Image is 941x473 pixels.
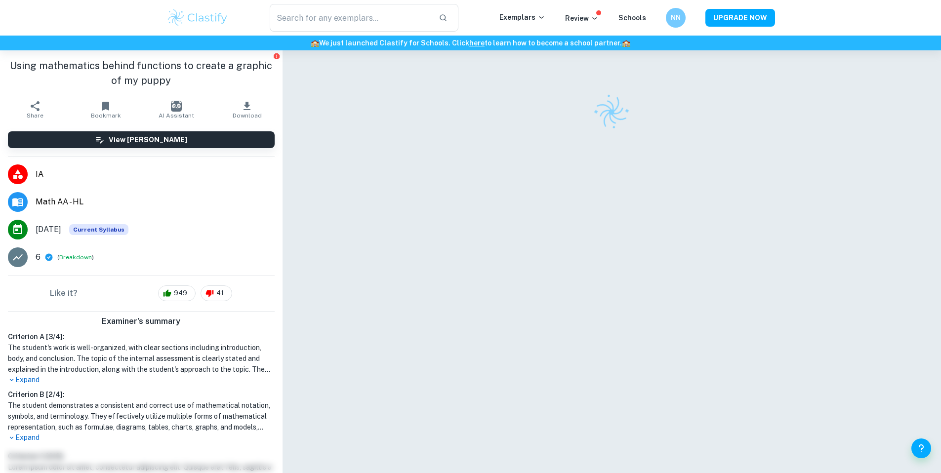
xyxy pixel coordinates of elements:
[171,101,182,112] img: AI Assistant
[273,52,281,60] button: Report issue
[8,389,275,400] h6: Criterion B [ 2 / 4 ]:
[270,4,431,32] input: Search for any exemplars...
[8,58,275,88] h1: Using mathematics behind functions to create a graphic of my puppy
[211,288,229,298] span: 41
[233,112,262,119] span: Download
[59,253,92,262] button: Breakdown
[587,88,636,136] img: Clastify logo
[91,112,121,119] span: Bookmark
[8,342,275,375] h1: The student's work is well-organized, with clear sections including introduction, body, and concl...
[705,9,775,27] button: UPGRADE NOW
[158,285,196,301] div: 949
[69,224,128,235] span: Current Syllabus
[4,315,279,327] h6: Examiner's summary
[69,224,128,235] div: This exemplar is based on the current syllabus. Feel free to refer to it for inspiration/ideas wh...
[8,433,275,443] p: Expand
[670,12,681,23] h6: NN
[50,287,78,299] h6: Like it?
[212,96,283,123] button: Download
[71,96,141,123] button: Bookmark
[168,288,193,298] span: 949
[622,39,630,47] span: 🏫
[8,131,275,148] button: View [PERSON_NAME]
[159,112,194,119] span: AI Assistant
[469,39,485,47] a: here
[57,253,94,262] span: ( )
[36,251,41,263] p: 6
[141,96,212,123] button: AI Assistant
[27,112,43,119] span: Share
[565,13,599,24] p: Review
[618,14,646,22] a: Schools
[36,196,275,208] span: Math AA - HL
[8,375,275,385] p: Expand
[36,224,61,236] span: [DATE]
[911,438,931,458] button: Help and Feedback
[201,285,232,301] div: 41
[166,8,229,28] img: Clastify logo
[8,400,275,433] h1: The student demonstrates a consistent and correct use of mathematical notation, symbols, and term...
[311,39,319,47] span: 🏫
[8,331,275,342] h6: Criterion A [ 3 / 4 ]:
[109,134,187,145] h6: View [PERSON_NAME]
[36,168,275,180] span: IA
[499,12,545,23] p: Exemplars
[2,38,939,48] h6: We just launched Clastify for Schools. Click to learn how to become a school partner.
[666,8,686,28] button: NN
